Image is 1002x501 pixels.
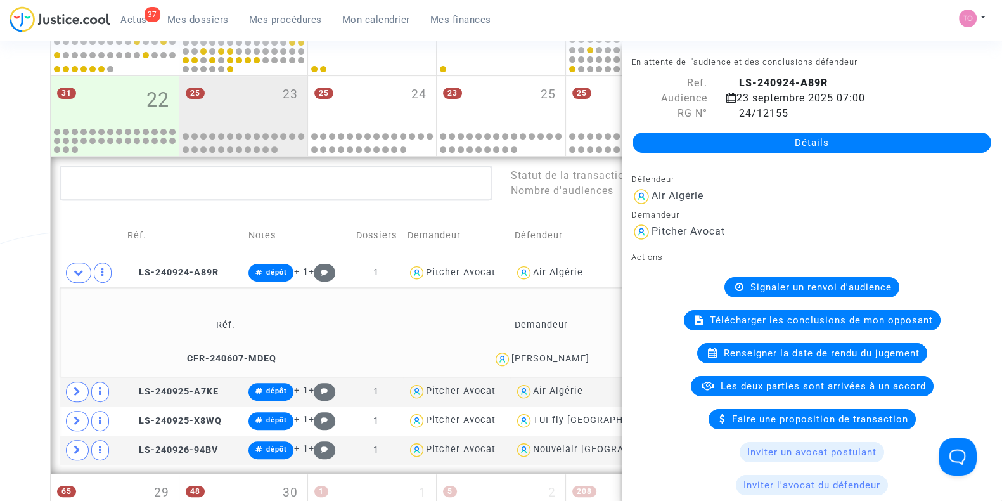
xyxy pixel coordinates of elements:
div: Air Algérie [652,190,703,202]
div: jeudi septembre 25, 23 events, click to expand [437,76,565,126]
td: Réf. [65,304,387,346]
span: Mes finances [430,14,491,25]
td: 1 [350,436,404,465]
span: + [308,414,335,425]
span: Faire une proposition de transaction [732,413,908,425]
span: CFR-240607-MDEQ [176,353,276,364]
div: Ref. [622,75,717,91]
img: jc-logo.svg [10,6,110,32]
img: icon-user.svg [515,264,533,282]
span: Mes procédures [249,14,322,25]
div: Pitcher Avocat [426,267,496,278]
span: Signaler un renvoi d'audience [750,282,892,293]
span: LS-240925-A7KE [127,386,219,397]
a: Mes procédures [239,10,332,29]
div: TUI fly [GEOGRAPHIC_DATA] [533,415,665,426]
img: icon-user.svg [408,264,426,282]
span: 25 [314,88,333,99]
span: LS-240925-X8WQ [127,415,222,426]
span: 31 [57,88,76,99]
small: Demandeur [631,210,679,219]
span: LS-240924-A89R [127,267,219,278]
small: Actions [631,252,663,262]
img: icon-user.svg [408,412,426,430]
small: En attente de l'audience et des conclusions défendeur [631,57,857,67]
span: dépôt [266,387,287,395]
a: 37Actus [110,10,157,29]
img: icon-user.svg [515,441,533,459]
img: icon-user.svg [631,186,652,207]
td: Dossiers [350,213,404,258]
td: Défendeur [510,213,650,258]
span: Télécharger les conclusions de mon opposant [710,315,933,326]
div: Air Algérie [533,267,583,278]
div: RG N° [622,106,717,121]
div: Pitcher Avocat [426,386,496,396]
span: 5 [443,486,457,497]
td: 1 [350,258,404,287]
span: Les deux parties sont arrivées à un accord [721,381,926,392]
small: Défendeur [631,174,674,184]
img: fe1f3729a2b880d5091b466bdc4f5af5 [959,10,977,27]
span: 208 [572,486,596,497]
td: Notes [244,213,350,258]
span: 25 [572,88,591,99]
span: 25 [186,88,205,99]
span: 24/12155 [726,107,788,119]
span: Mes dossiers [167,14,229,25]
span: dépôt [266,416,287,424]
span: 1 [314,486,328,497]
div: Audience [622,91,717,106]
div: Pitcher Avocat [652,225,725,237]
a: Mes finances [420,10,501,29]
td: Demandeur [403,213,510,258]
span: + 1 [293,266,308,277]
span: Mon calendrier [342,14,410,25]
a: Mon calendrier [332,10,420,29]
span: 24 [411,86,427,104]
div: Air Algérie [533,386,583,396]
span: + [308,385,335,396]
span: 65 [57,486,76,497]
div: vendredi septembre 26, 25 events, click to expand [566,76,694,126]
a: Détails [633,133,991,153]
a: Mes dossiers [157,10,239,29]
img: icon-user.svg [515,382,533,401]
span: + 1 [293,414,308,425]
span: Statut de la transaction [510,169,630,181]
b: LS-240924-A89R [739,77,828,89]
span: 25 [541,86,556,104]
span: Inviter un avocat postulant [747,446,877,458]
span: + 1 [293,443,308,454]
td: Réf. [123,213,244,258]
td: 1 [350,377,404,407]
span: + [308,443,335,454]
div: 37 [145,7,160,22]
td: 1 [350,407,404,436]
span: Nombre d'audiences [510,185,613,197]
div: [PERSON_NAME] [511,353,589,364]
span: Actus [120,14,147,25]
span: + 1 [293,385,308,396]
div: mardi septembre 23, 25 events, click to expand [179,76,307,126]
span: Renseigner la date de rendu du jugement [724,348,920,359]
div: lundi septembre 22, 31 events, click to expand [51,76,179,126]
img: icon-user.svg [515,412,533,430]
span: 48 [186,486,205,497]
td: Demandeur [387,304,696,346]
span: 22 [146,86,169,115]
span: + [308,266,335,277]
iframe: Help Scout Beacon - Open [939,438,977,476]
span: 23 [283,86,298,104]
span: LS-240926-94BV [127,445,218,455]
img: icon-user.svg [408,382,426,401]
div: mercredi septembre 24, 25 events, click to expand [308,76,436,126]
span: Inviter l'avocat du défendeur [743,479,880,491]
span: 23 [443,88,462,99]
div: Pitcher Avocat [426,415,496,426]
img: icon-user.svg [408,441,426,459]
div: Nouvelair [GEOGRAPHIC_DATA] [533,444,679,455]
span: dépôt [266,268,287,277]
div: 23 septembre 2025 07:00 [717,91,970,106]
img: icon-user.svg [493,350,511,368]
